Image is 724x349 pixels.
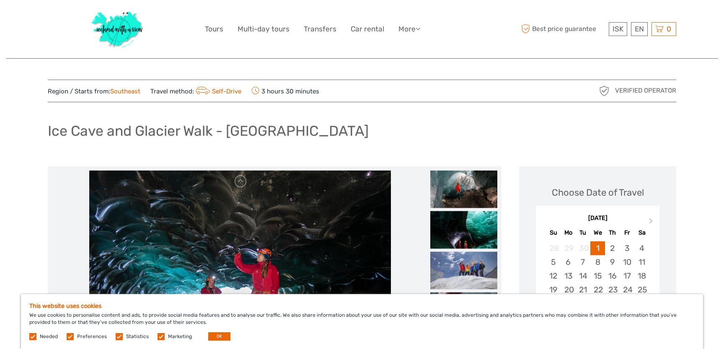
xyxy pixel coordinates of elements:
[665,25,672,33] span: 0
[561,283,576,297] div: Choose Monday, October 20th, 2025
[561,241,576,255] div: Not available Monday, September 29th, 2025
[29,302,695,310] h5: This website uses cookies
[430,170,497,208] img: 8827565c9fd348e1a545980b98a161dd_slider_thumbnail.jpeg
[620,269,634,283] div: Choose Friday, October 17th, 2025
[552,186,644,199] div: Choose Date of Travel
[546,269,561,283] div: Choose Sunday, October 12th, 2025
[590,269,605,283] div: Choose Wednesday, October 15th, 2025
[605,283,620,297] div: Choose Thursday, October 23rd, 2025
[519,22,607,36] span: Best price guarantee
[238,23,290,35] a: Multi-day tours
[430,251,497,289] img: 784e57edc86e4e9d9444563335cf311c_slider_thumbnail.jpeg
[546,227,561,238] div: Su
[398,23,420,35] a: More
[561,227,576,238] div: Mo
[546,241,561,255] div: Not available Sunday, September 28th, 2025
[605,227,620,238] div: Th
[590,255,605,269] div: Choose Wednesday, October 8th, 2025
[48,122,369,140] h1: Ice Cave and Glacier Walk - [GEOGRAPHIC_DATA]
[645,216,659,230] button: Next Month
[561,269,576,283] div: Choose Monday, October 13th, 2025
[590,283,605,297] div: Choose Wednesday, October 22nd, 2025
[590,227,605,238] div: We
[620,227,634,238] div: Fr
[605,269,620,283] div: Choose Thursday, October 16th, 2025
[605,255,620,269] div: Choose Thursday, October 9th, 2025
[87,6,148,52] img: 1077-ca632067-b948-436b-9c7a-efe9894e108b_logo_big.jpg
[304,23,336,35] a: Transfers
[21,294,703,349] div: We use cookies to personalise content and ads, to provide social media features and to analyse ou...
[615,86,676,95] span: Verified Operator
[597,84,611,98] img: verified_operator_grey_128.png
[634,241,649,255] div: Choose Saturday, October 4th, 2025
[620,241,634,255] div: Choose Friday, October 3rd, 2025
[251,85,319,97] span: 3 hours 30 minutes
[126,333,149,340] label: Statistics
[634,255,649,269] div: Choose Saturday, October 11th, 2025
[546,255,561,269] div: Choose Sunday, October 5th, 2025
[613,25,623,33] span: ISK
[634,227,649,238] div: Sa
[536,214,659,223] div: [DATE]
[634,283,649,297] div: Choose Saturday, October 25th, 2025
[110,88,140,95] a: Southeast
[430,292,497,330] img: 7a7a84f77cdc4392aad817e87bc8c75d_slider_thumbnail.jpeg
[205,23,223,35] a: Tours
[168,333,192,340] label: Marketing
[620,255,634,269] div: Choose Friday, October 10th, 2025
[351,23,384,35] a: Car rental
[576,241,590,255] div: Not available Tuesday, September 30th, 2025
[576,283,590,297] div: Choose Tuesday, October 21st, 2025
[538,241,657,325] div: month 2025-10
[194,88,241,95] a: Self-Drive
[150,85,241,97] span: Travel method:
[576,255,590,269] div: Choose Tuesday, October 7th, 2025
[576,227,590,238] div: Tu
[590,241,605,255] div: Choose Wednesday, October 1st, 2025
[576,269,590,283] div: Choose Tuesday, October 14th, 2025
[605,241,620,255] div: Choose Thursday, October 2nd, 2025
[430,211,497,248] img: 22080b97f6914ee29bb87f8f1c589808_slider_thumbnail.jpeg
[40,333,58,340] label: Needed
[208,332,230,341] button: OK
[77,333,107,340] label: Preferences
[631,22,648,36] div: EN
[48,87,140,96] span: Region / Starts from:
[620,283,634,297] div: Choose Friday, October 24th, 2025
[634,269,649,283] div: Choose Saturday, October 18th, 2025
[546,283,561,297] div: Choose Sunday, October 19th, 2025
[561,255,576,269] div: Choose Monday, October 6th, 2025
